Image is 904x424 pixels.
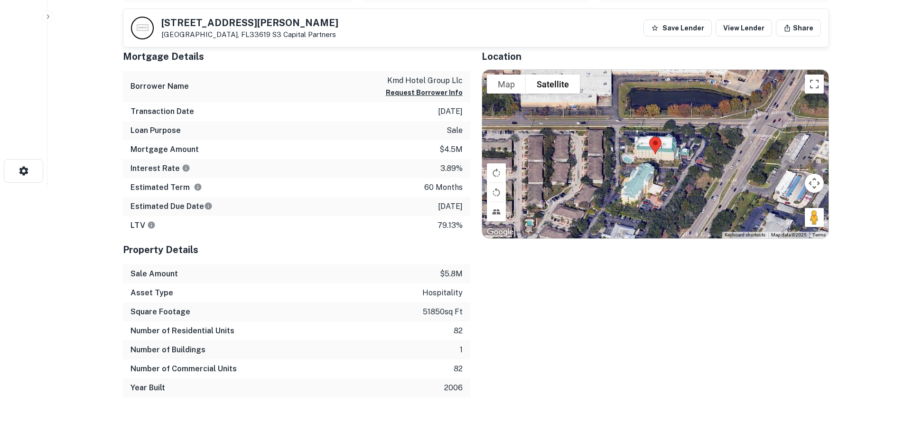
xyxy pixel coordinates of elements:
p: $5.8m [440,268,463,280]
p: kmd hotel group llc [386,75,463,86]
p: [DATE] [438,106,463,117]
button: Keyboard shortcuts [725,232,765,238]
h6: Number of Residential Units [130,325,234,337]
p: hospitality [422,287,463,299]
p: 60 months [424,182,463,193]
button: Rotate map counterclockwise [487,183,506,202]
h5: Location [482,49,829,64]
p: 82 [454,325,463,337]
h6: Interest Rate [130,163,190,174]
a: S3 Capital Partners [272,30,336,38]
button: Save Lender [643,19,712,37]
h6: Number of Buildings [130,344,205,356]
h6: Estimated Term [130,182,202,193]
button: Toggle fullscreen view [805,75,824,94]
button: Map camera controls [805,174,824,193]
a: Open this area in Google Maps (opens a new window) [485,226,516,238]
p: [DATE] [438,201,463,212]
p: 82 [454,363,463,375]
p: sale [447,125,463,136]
p: 3.89% [440,163,463,174]
iframe: Chat Widget [857,318,904,363]
button: Show street map [487,75,526,94]
h6: Mortgage Amount [130,144,199,155]
span: Map data ©2025 [771,232,807,237]
svg: The interest rates displayed on the website are for informational purposes only and may be report... [182,164,190,172]
p: 2006 [444,382,463,394]
a: Terms (opens in new tab) [812,232,826,237]
h6: Estimated Due Date [130,201,213,212]
img: Google [485,226,516,238]
h6: LTV [130,220,156,231]
p: 79.13% [438,220,463,231]
svg: Estimate is based on a standard schedule for this type of loan. [204,202,213,210]
p: $4.5m [439,144,463,155]
button: Request Borrower Info [386,87,463,98]
h5: Property Details [123,243,470,257]
h6: Year Built [130,382,165,394]
button: Share [776,19,821,37]
h6: Sale Amount [130,268,178,280]
svg: LTVs displayed on the website are for informational purposes only and may be reported incorrectly... [147,221,156,229]
button: Rotate map clockwise [487,163,506,182]
h6: Asset Type [130,287,173,299]
button: Tilt map [487,202,506,221]
a: View Lender [716,19,772,37]
h6: Number of Commercial Units [130,363,237,375]
p: 51850 sq ft [423,306,463,318]
button: Show satellite imagery [526,75,580,94]
h6: Square Footage [130,306,190,318]
h5: Mortgage Details [123,49,470,64]
h6: Borrower Name [130,81,189,92]
svg: Term is based on a standard schedule for this type of loan. [194,183,202,191]
h5: [STREET_ADDRESS][PERSON_NAME] [161,18,338,28]
h6: Loan Purpose [130,125,181,136]
h6: Transaction Date [130,106,194,117]
button: Drag Pegman onto the map to open Street View [805,208,824,227]
p: [GEOGRAPHIC_DATA], FL33619 [161,30,338,39]
p: 1 [460,344,463,356]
